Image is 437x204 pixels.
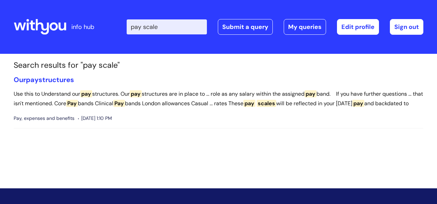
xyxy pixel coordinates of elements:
span: pay [130,90,142,97]
span: Pay [66,100,78,107]
span: pay [243,100,255,107]
a: Sign out [390,19,423,35]
input: Enter your search term here... [127,19,207,34]
a: My queries [284,19,326,35]
a: Ourpaystructures [14,75,74,84]
a: Submit a query [218,19,273,35]
a: Edit profile [337,19,379,35]
span: scales [257,100,276,107]
span: pay [80,90,92,97]
p: info hub [71,21,94,32]
span: pay [352,100,364,107]
div: | - [127,19,423,35]
span: pay [305,90,316,97]
span: [DATE] 1:10 PM [78,114,112,123]
span: Pay, expenses and benefits [14,114,74,123]
p: Use this to Understand our structures. Our structures are in place to ... role as any salary with... [14,89,423,109]
span: pay [26,75,39,84]
span: Pay [113,100,125,107]
h1: Search results for "pay scale" [14,61,423,70]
